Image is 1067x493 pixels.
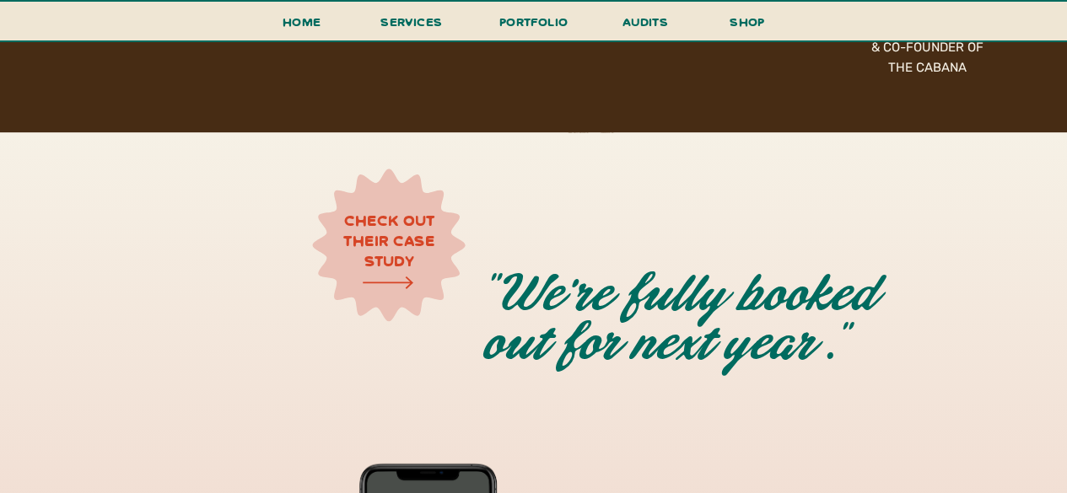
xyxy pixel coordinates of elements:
a: check out their case study [342,210,437,270]
h3: WEDDING FILMMAKER & CO-FOUNDER OF THE CABANA [858,17,996,93]
a: Home [276,11,328,42]
a: audits [620,11,671,40]
a: services [376,11,447,42]
span: services [380,13,442,29]
a: shop [707,11,788,40]
h2: "We're fully booked out for next year ." [482,272,946,397]
a: portfolio [494,11,574,42]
